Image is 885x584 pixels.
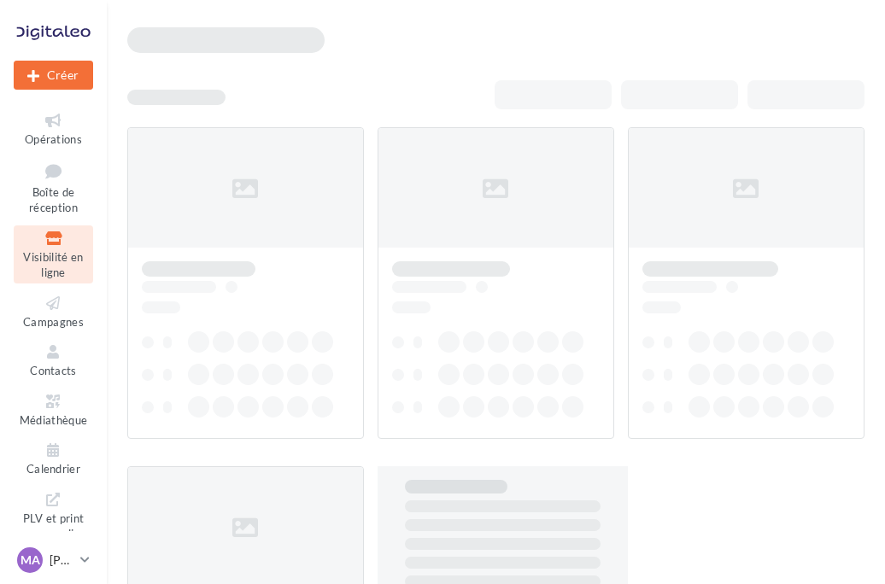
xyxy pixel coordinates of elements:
[26,462,80,476] span: Calendrier
[23,250,83,280] span: Visibilité en ligne
[14,225,93,283] a: Visibilité en ligne
[21,508,86,557] span: PLV et print personnalisable
[14,437,93,479] a: Calendrier
[30,364,77,377] span: Contacts
[14,61,93,90] div: Nouvelle campagne
[14,61,93,90] button: Créer
[50,552,73,569] p: [PERSON_NAME] [PERSON_NAME]
[14,487,93,561] a: PLV et print personnalisable
[14,544,93,576] a: MA [PERSON_NAME] [PERSON_NAME]
[14,339,93,381] a: Contacts
[23,315,84,329] span: Campagnes
[14,156,93,219] a: Boîte de réception
[20,413,88,427] span: Médiathèque
[29,185,78,215] span: Boîte de réception
[21,552,40,569] span: MA
[14,388,93,430] a: Médiathèque
[14,290,93,332] a: Campagnes
[25,132,82,146] span: Opérations
[14,108,93,149] a: Opérations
